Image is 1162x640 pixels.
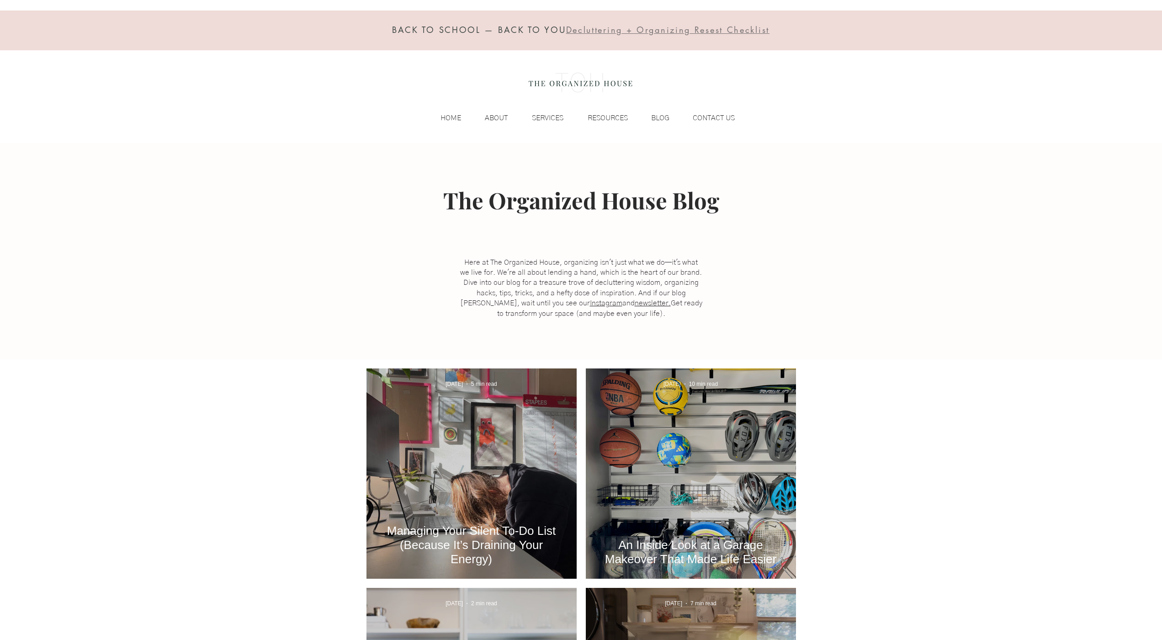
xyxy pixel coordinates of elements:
span: Here at The Organized House, organizing isn't just what we do—it's what we live for. We're all ab... [460,259,702,317]
h2: An Inside Look at a Garage Makeover That Made Life Easier [600,538,782,566]
span: 10 min read [689,381,718,387]
a: BLOG [632,111,674,125]
p: ABOUT [480,111,512,125]
a: SERVICES [512,111,568,125]
a: An Inside Look at a Garage Makeover That Made Life Easier [600,538,782,566]
img: the organized house [525,64,637,101]
a: Managing Your Silent To-Do List (Because It’s Draining Your Energy) [380,523,563,566]
p: CONTACT US [688,111,739,125]
p: BLOG [647,111,674,125]
a: CONTACT US [674,111,739,125]
span: Jan 5 [665,600,682,607]
span: Feb 10 [663,381,681,387]
a: ABOUT [466,111,512,125]
span: Mar 14 [446,381,463,387]
nav: Site [422,111,739,125]
a: HOME [422,111,466,125]
a: newsletter. [635,299,671,307]
h2: Managing Your Silent To-Do List (Because It’s Draining Your Energy) [380,524,563,566]
span: The Organized House Blog [443,185,719,215]
span: BACK TO SCHOOL — BACK TO YOU [392,24,566,35]
a: Instagram [590,299,622,307]
span: Feb 5 [446,600,463,607]
p: SERVICES [527,111,568,125]
a: RESOURCES [568,111,632,125]
span: 2 min read [471,600,497,607]
span: 7 min read [690,600,716,607]
p: RESOURCES [583,111,632,125]
a: Decluttering + Organizing Resest Checklist [566,27,769,35]
span: Decluttering + Organizing Resest Checklist [566,24,769,35]
p: HOME [436,111,466,125]
span: 5 min read [471,381,497,387]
